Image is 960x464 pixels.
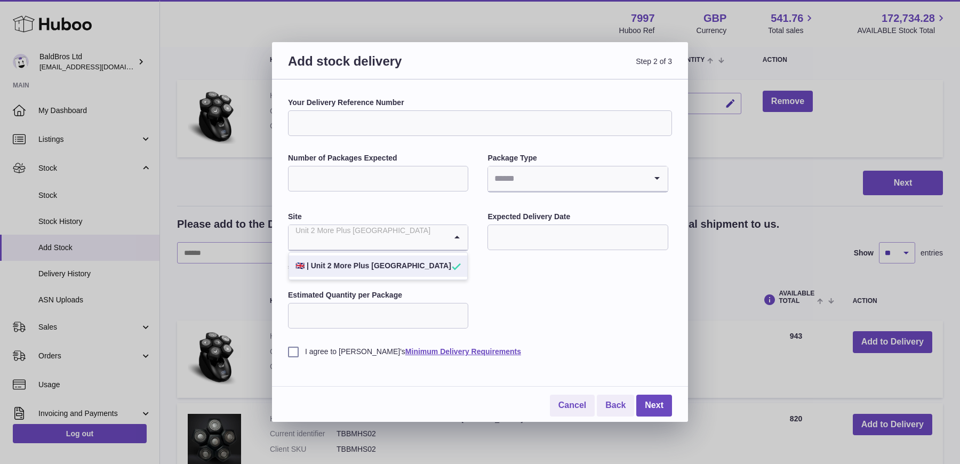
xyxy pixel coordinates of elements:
[288,98,672,108] label: Your Delivery Reference Number
[488,166,646,191] input: Search for option
[636,395,672,417] a: Next
[597,395,634,417] a: Back
[288,153,468,163] label: Number of Packages Expected
[405,347,521,356] a: Minimum Delivery Requirements
[289,225,446,250] input: Search for option
[289,225,468,251] div: Search for option
[480,53,672,82] span: Step 2 of 3
[488,166,667,192] div: Search for option
[288,212,468,222] label: Site
[289,255,467,277] li: 🇬🇧 | Unit 2 More Plus [GEOGRAPHIC_DATA]
[288,347,672,357] label: I agree to [PERSON_NAME]'s
[487,212,668,222] label: Expected Delivery Date
[288,253,467,270] small: If you wish to fulfil from more of our available , or you don’t see the correct site here - pleas...
[487,153,668,163] label: Package Type
[288,53,480,82] h3: Add stock delivery
[288,290,468,300] label: Estimated Quantity per Package
[550,395,595,417] a: Cancel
